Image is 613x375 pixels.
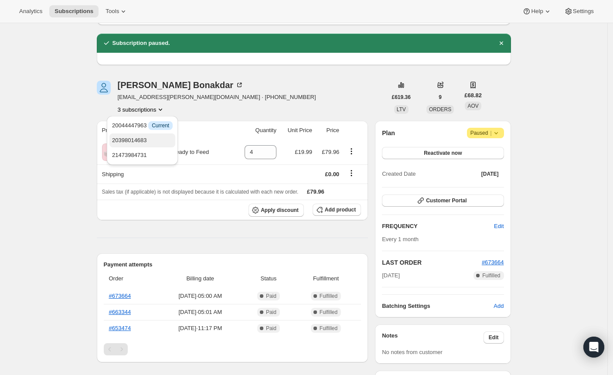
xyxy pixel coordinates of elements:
[488,299,509,313] button: Add
[118,81,244,89] div: [PERSON_NAME] Bonakdar
[320,325,337,332] span: Fulfilled
[426,197,467,204] span: Customer Portal
[104,260,361,269] h2: Payment attempts
[382,170,415,178] span: Created Date
[424,150,462,157] span: Reactivate now
[97,121,235,140] th: Product
[344,168,358,178] button: Shipping actions
[382,222,494,231] h2: FREQUENCY
[109,309,131,315] a: #663344
[112,137,147,143] span: 20398014683
[246,274,291,283] span: Status
[397,106,406,112] span: LTV
[482,272,500,279] span: Fulfilled
[249,204,304,217] button: Apply discount
[14,5,48,17] button: Analytics
[382,129,395,137] h2: Plan
[573,8,594,15] span: Settings
[531,8,543,15] span: Help
[382,194,504,207] button: Customer Portal
[307,188,324,195] span: £79.96
[160,308,242,317] span: [DATE] · 05:01 AM
[382,236,419,242] span: Every 1 month
[109,293,131,299] a: #673664
[320,293,337,300] span: Fulfilled
[97,81,111,95] span: Sara Bonakdar
[109,325,131,331] a: #653474
[382,147,504,159] button: Reactivate now
[102,189,299,195] span: Sales tax (if applicable) is not displayed because it is calculated with each new order.
[109,119,175,133] button: 20044447963 InfoCurrent
[266,309,276,316] span: Paid
[382,349,443,355] span: No notes from customer
[382,258,482,267] h2: LAST ORDER
[315,121,342,140] th: Price
[476,168,504,180] button: [DATE]
[112,122,173,129] span: 20044447963
[109,133,175,147] button: 20398014683
[118,93,316,102] span: [EMAIL_ADDRESS][PERSON_NAME][DOMAIN_NAME] · [PHONE_NUMBER]
[235,121,279,140] th: Quantity
[160,274,242,283] span: Billing date
[295,149,312,155] span: £19.99
[481,170,499,177] span: [DATE]
[325,206,356,213] span: Add product
[344,147,358,156] button: Product actions
[322,149,339,155] span: £79.96
[495,37,507,49] button: Dismiss notification
[489,334,499,341] span: Edit
[470,129,501,137] span: Paused
[104,269,157,288] th: Order
[382,302,494,310] h6: Batching Settings
[160,324,242,333] span: [DATE] · 11:17 PM
[439,94,442,101] span: 9
[54,8,93,15] span: Subscriptions
[106,8,119,15] span: Tools
[100,5,133,17] button: Tools
[489,219,509,233] button: Edit
[266,293,276,300] span: Paid
[320,309,337,316] span: Fulfilled
[112,152,147,158] span: 21473984731
[19,8,42,15] span: Analytics
[494,302,504,310] span: Add
[490,130,491,136] span: |
[97,164,235,184] th: Shipping
[482,258,504,267] button: #673664
[279,121,315,140] th: Unit Price
[104,343,361,355] nav: Pagination
[464,91,482,100] span: £68.82
[112,39,170,48] h2: Subscription paused.
[325,171,340,177] span: £0.00
[429,106,451,112] span: ORDERS
[313,204,361,216] button: Add product
[266,325,276,332] span: Paid
[467,103,478,109] span: AOV
[261,207,299,214] span: Apply discount
[102,143,119,161] img: product img
[484,331,504,344] button: Edit
[482,259,504,266] a: #673664
[382,331,484,344] h3: Notes
[382,271,400,280] span: [DATE]
[152,122,169,129] span: Current
[296,274,356,283] span: Fulfillment
[118,105,165,114] button: Product actions
[160,292,242,300] span: [DATE] · 05:00 AM
[494,222,504,231] span: Edit
[392,94,411,101] span: £619.36
[559,5,599,17] button: Settings
[49,5,99,17] button: Subscriptions
[433,91,447,103] button: 9
[517,5,557,17] button: Help
[387,91,416,103] button: £619.36
[583,337,604,358] div: Open Intercom Messenger
[109,148,175,162] button: 21473984731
